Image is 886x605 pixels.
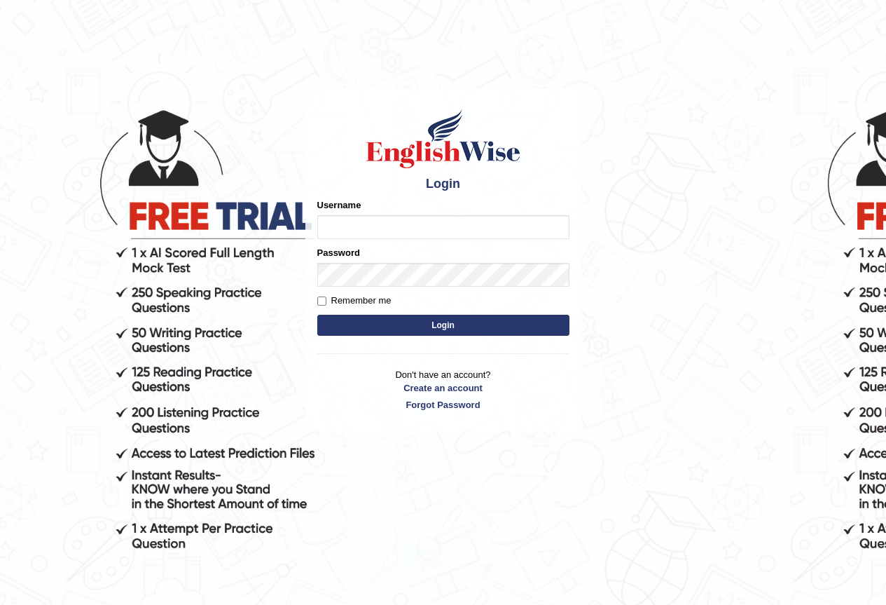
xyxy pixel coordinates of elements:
label: Username [317,198,361,212]
label: Password [317,246,360,259]
p: Don't have an account? [317,368,569,412]
input: Remember me [317,297,326,306]
img: Logo of English Wise sign in for intelligent practice with AI [364,107,523,170]
a: Create an account [317,381,569,395]
button: Login [317,315,569,336]
h4: Login [317,177,569,191]
a: Forgot Password [317,398,569,412]
label: Remember me [317,294,392,308]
